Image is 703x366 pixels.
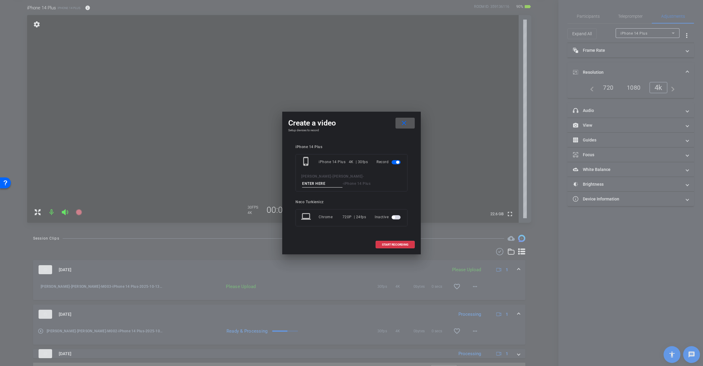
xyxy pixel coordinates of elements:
span: - [331,174,333,178]
div: Create a video [288,118,415,129]
span: iPhone 14 Plus [344,181,370,186]
div: Chrome [319,212,342,222]
div: 4K | 30fps [349,157,368,167]
mat-icon: close [400,119,408,127]
button: START RECORDING [376,241,415,248]
span: - [342,181,344,186]
input: ENTER HERE [302,180,342,188]
div: Record [376,157,402,167]
div: Neco Turkienicz [295,200,408,204]
span: [PERSON_NAME] [333,174,363,178]
div: Inactive [375,212,402,222]
mat-icon: phone_iphone [301,157,312,167]
div: 720P | 24fps [342,212,366,222]
div: iPhone 14 Plus [295,145,408,149]
div: iPhone 14 Plus [319,157,349,167]
h4: Setup devices to record [288,129,415,132]
span: - [363,174,364,178]
span: START RECORDING [382,243,408,246]
mat-icon: laptop [301,212,312,222]
span: [PERSON_NAME] [301,174,331,178]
